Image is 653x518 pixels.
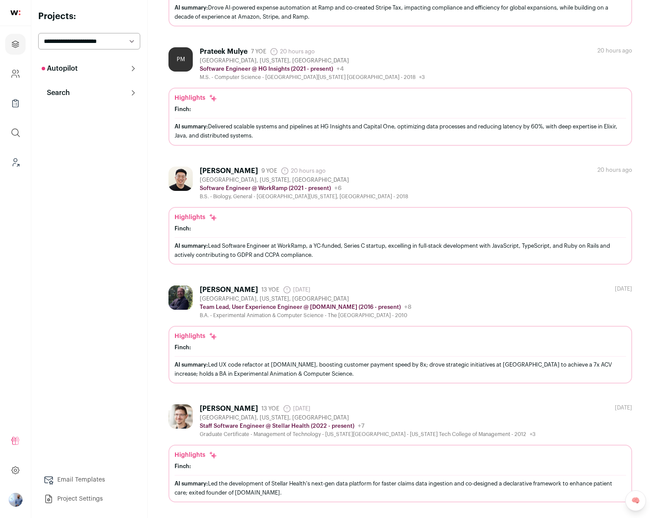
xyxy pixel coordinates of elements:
span: 9 YOE [261,167,277,174]
div: [GEOGRAPHIC_DATA], [US_STATE], [GEOGRAPHIC_DATA] [200,177,408,184]
div: Finch: [175,344,191,351]
div: [GEOGRAPHIC_DATA], [US_STATE], [GEOGRAPHIC_DATA] [200,414,535,421]
button: Autopilot [38,60,140,77]
span: 13 YOE [261,286,279,293]
div: [GEOGRAPHIC_DATA], [US_STATE], [GEOGRAPHIC_DATA] [200,57,425,64]
div: Highlights [175,213,218,222]
div: Led UX code refactor at [DOMAIN_NAME], boosting customer payment speed by 8x; drove strategic ini... [175,360,626,378]
div: Finch: [175,225,191,232]
div: [PERSON_NAME] [200,404,258,413]
img: 97332-medium_jpg [9,493,23,507]
span: AI summary: [175,5,208,10]
span: +8 [404,304,412,310]
div: M.S. - Computer Science - [GEOGRAPHIC_DATA][US_STATE] [GEOGRAPHIC_DATA] - 2018 [200,74,425,81]
div: [PERSON_NAME] [200,285,258,294]
div: Led the development of Stellar Health's next-gen data platform for faster claims data ingestion a... [175,479,626,497]
span: +3 [530,432,535,437]
button: Open dropdown [9,493,23,507]
div: B.S. - Biology, General - [GEOGRAPHIC_DATA][US_STATE], [GEOGRAPHIC_DATA] - 2018 [200,193,408,200]
div: PM [168,47,193,72]
div: Prateek Mulye [200,47,247,56]
span: +3 [419,75,425,80]
div: Highlights [175,451,218,459]
a: [PERSON_NAME] 13 YOE [DATE] [GEOGRAPHIC_DATA], [US_STATE], [GEOGRAPHIC_DATA] Team Lead, User Expe... [168,285,632,384]
span: 20 hours ago [270,47,315,56]
p: Search [42,88,70,98]
p: Staff Software Engineer @ Stellar Health (2022 - present) [200,423,354,429]
div: B.A. - Experimental Animation & Computer Science - The [GEOGRAPHIC_DATA] - 2010 [200,312,412,319]
button: Search [38,84,140,102]
img: wellfound-shorthand-0d5821cbd27db2630d0214b213865d53afaa358527fdda9d0ea32b1df1b89c2c.svg [10,10,20,15]
a: [PERSON_NAME] 13 YOE [DATE] [GEOGRAPHIC_DATA], [US_STATE], [GEOGRAPHIC_DATA] Staff Software Engin... [168,404,632,502]
img: 199b88e3e0f38f9754d5b3a18b3129cf79c1d6beb9489dc0dd859fa7ecefb171.jpg [168,404,193,429]
div: Highlights [175,332,218,341]
span: [DATE] [283,285,310,294]
div: 20 hours ago [597,167,632,174]
div: Highlights [175,94,218,102]
div: Lead Software Engineer at WorkRamp, a YC-funded, Series C startup, excelling in full-stack develo... [175,241,626,259]
span: 13 YOE [261,405,279,412]
img: 938e0ced067e54f7ab36f602d29a55422ebabf5bf8759fc9c17d6359497d2462.jpg [168,285,193,310]
a: [PERSON_NAME] 9 YOE 20 hours ago [GEOGRAPHIC_DATA], [US_STATE], [GEOGRAPHIC_DATA] Software Engine... [168,167,632,265]
div: Delivered scalable systems and pipelines at HG Insights and Capital One, optimizing data processe... [175,122,626,140]
p: Autopilot [42,63,78,74]
img: 22dc91503cb5bfb7c00aa68fb2545b3fd93d7fdf0ce32635a6a03a8763e6b38a.jpg [168,167,193,191]
p: Team Lead, User Experience Engineer @ [DOMAIN_NAME] (2016 - present) [200,304,401,311]
span: AI summary: [175,481,208,486]
div: [PERSON_NAME] [200,167,258,175]
div: 20 hours ago [597,47,632,54]
span: AI summary: [175,362,208,367]
span: 20 hours ago [280,167,326,175]
span: [DATE] [283,404,310,413]
h2: Projects: [38,10,140,23]
p: Software Engineer @ HG Insights (2021 - present) [200,66,333,72]
span: +4 [336,66,344,72]
div: [DATE] [615,404,632,411]
a: Company Lists [5,93,26,114]
a: Leads (Backoffice) [5,152,26,173]
a: Project Settings [38,490,140,508]
div: Drove AI-powered expense automation at Ramp and co-created Stripe Tax, impacting compliance and e... [175,3,626,21]
span: +7 [358,423,365,429]
p: Software Engineer @ WorkRamp (2021 - present) [200,185,331,192]
span: AI summary: [175,243,208,249]
a: 🧠 [625,490,646,511]
a: PM Prateek Mulye 7 YOE 20 hours ago [GEOGRAPHIC_DATA], [US_STATE], [GEOGRAPHIC_DATA] Software Eng... [168,47,632,145]
a: Projects [5,34,26,55]
div: Finch: [175,106,191,113]
span: AI summary: [175,124,208,129]
div: [DATE] [615,285,632,292]
a: Company and ATS Settings [5,63,26,84]
a: Email Templates [38,471,140,488]
span: +6 [334,185,342,191]
div: Finch: [175,463,191,470]
div: Graduate Certificate - Management of Technology - [US_STATE][GEOGRAPHIC_DATA] - [US_STATE] Tech C... [200,431,535,438]
div: [GEOGRAPHIC_DATA], [US_STATE], [GEOGRAPHIC_DATA] [200,295,412,302]
span: 7 YOE [251,48,266,55]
